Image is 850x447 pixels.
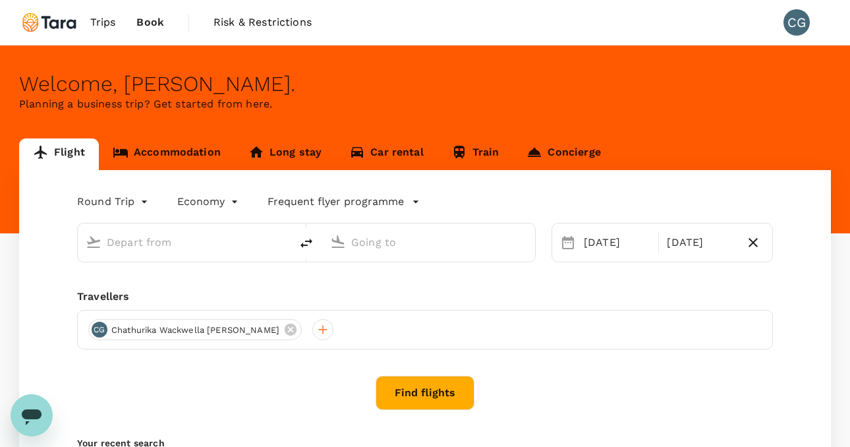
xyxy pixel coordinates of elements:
a: Long stay [235,138,335,170]
a: Accommodation [99,138,235,170]
div: CG [92,322,107,338]
button: Open [281,241,284,243]
div: Welcome , [PERSON_NAME] . [19,72,831,96]
button: Frequent flyer programme [268,194,420,210]
p: Planning a business trip? Get started from here. [19,96,831,112]
button: Find flights [376,376,474,410]
div: Economy [177,191,241,212]
p: Frequent flyer programme [268,194,404,210]
iframe: Button to launch messaging window [11,394,53,436]
span: Book [136,15,164,30]
a: Flight [19,138,99,170]
input: Depart from [107,232,263,253]
input: Going to [351,232,507,253]
button: Open [526,241,528,243]
div: CGChathurika Wackwella [PERSON_NAME] [88,319,302,340]
a: Train [438,138,513,170]
span: Chathurika Wackwella [PERSON_NAME] [103,324,287,337]
span: Risk & Restrictions [213,15,312,30]
div: Travellers [77,289,773,305]
a: Concierge [513,138,614,170]
a: Car rental [335,138,438,170]
button: delete [291,227,322,259]
img: Tara Climate Ltd [19,8,80,37]
div: [DATE] [579,229,656,256]
div: [DATE] [662,229,739,256]
div: CG [783,9,810,36]
div: Round Trip [77,191,151,212]
span: Trips [90,15,116,30]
